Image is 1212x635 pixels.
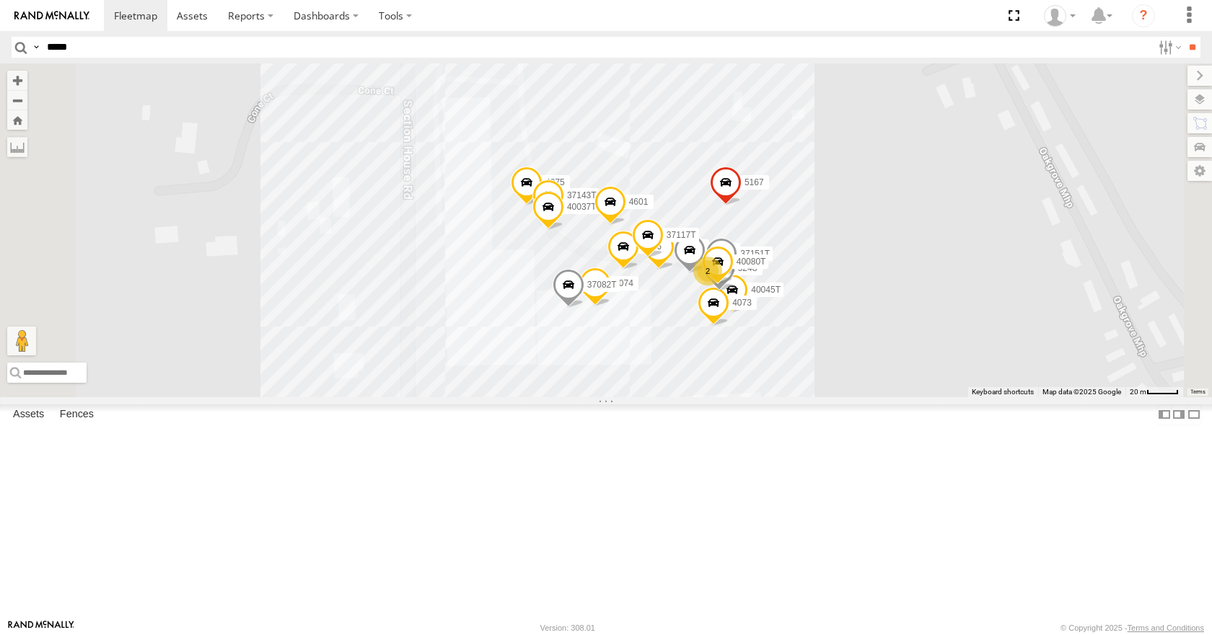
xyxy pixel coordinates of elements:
label: Assets [6,405,51,425]
span: 37082T [587,280,617,290]
span: Map data ©2025 Google [1042,388,1121,396]
button: Zoom Home [7,110,27,130]
div: Version: 308.01 [540,623,595,632]
span: 37143T [567,191,597,201]
label: Measure [7,137,27,157]
label: Search Filter Options [1153,37,1184,58]
label: Dock Summary Table to the Left [1157,404,1172,425]
span: 4075 [545,177,565,187]
i: ? [1132,4,1155,27]
span: 20 m [1130,388,1146,396]
button: Drag Pegman onto the map to open Street View [7,327,36,355]
label: Map Settings [1187,161,1212,181]
span: 4601 [629,197,649,208]
a: Terms and Conditions [1128,623,1204,632]
span: 37117T [667,231,696,241]
label: Fences [53,405,101,425]
button: Zoom out [7,90,27,110]
button: Keyboard shortcuts [972,387,1034,397]
span: 4073 [732,298,752,308]
button: Map Scale: 20 m per 41 pixels [1125,387,1183,397]
span: 5167 [745,177,764,187]
span: 37151T [740,249,770,259]
img: rand-logo.svg [14,11,89,21]
span: 40045T [751,285,781,296]
span: 40080T [737,257,766,267]
label: Dock Summary Table to the Right [1172,404,1186,425]
label: Search Query [30,37,42,58]
button: Zoom in [7,71,27,90]
a: Terms (opens in new tab) [1190,388,1206,394]
div: © Copyright 2025 - [1060,623,1204,632]
label: Hide Summary Table [1187,404,1201,425]
a: Visit our Website [8,621,74,635]
span: 4074 [614,278,633,288]
div: Summer Walker [1039,5,1081,27]
div: 2 [693,257,722,285]
span: 40037T [567,203,597,213]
